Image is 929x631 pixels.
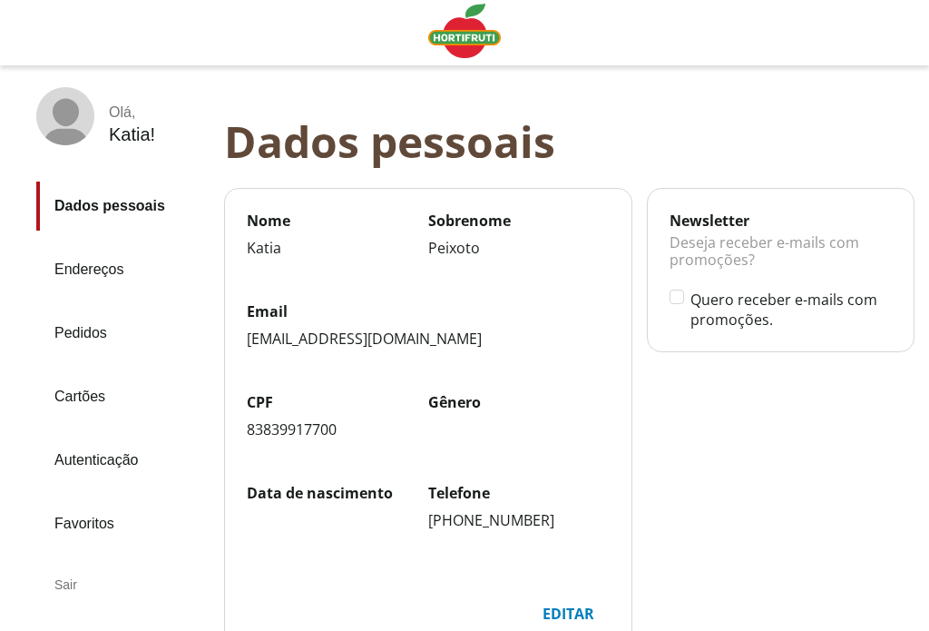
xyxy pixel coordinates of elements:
div: [EMAIL_ADDRESS][DOMAIN_NAME] [247,329,610,349]
div: Sair [36,563,210,606]
a: Endereços [36,245,210,294]
label: CPF [247,392,428,412]
label: Gênero [428,392,610,412]
label: Quero receber e-mails com promoções. [690,290,892,330]
a: Cartões [36,372,210,421]
label: Email [247,301,610,321]
img: Logo [428,4,501,58]
a: Pedidos [36,309,210,358]
a: Logo [406,4,523,62]
a: Dados pessoais [36,182,210,231]
div: Editar [528,596,609,631]
div: [PHONE_NUMBER] [428,510,610,530]
label: Telefone [428,483,610,503]
div: Katia ! [109,124,155,145]
div: 83839917700 [247,419,428,439]
a: Autenticação [36,436,210,485]
a: Favoritos [36,499,210,548]
label: Sobrenome [428,211,610,231]
div: Katia [247,238,428,258]
div: Newsletter [670,211,892,231]
label: Data de nascimento [247,483,428,503]
label: Nome [247,211,428,231]
div: Deseja receber e-mails com promoções? [670,231,892,290]
div: Olá , [109,104,155,121]
div: Dados pessoais [224,116,929,166]
div: Peixoto [428,238,610,258]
